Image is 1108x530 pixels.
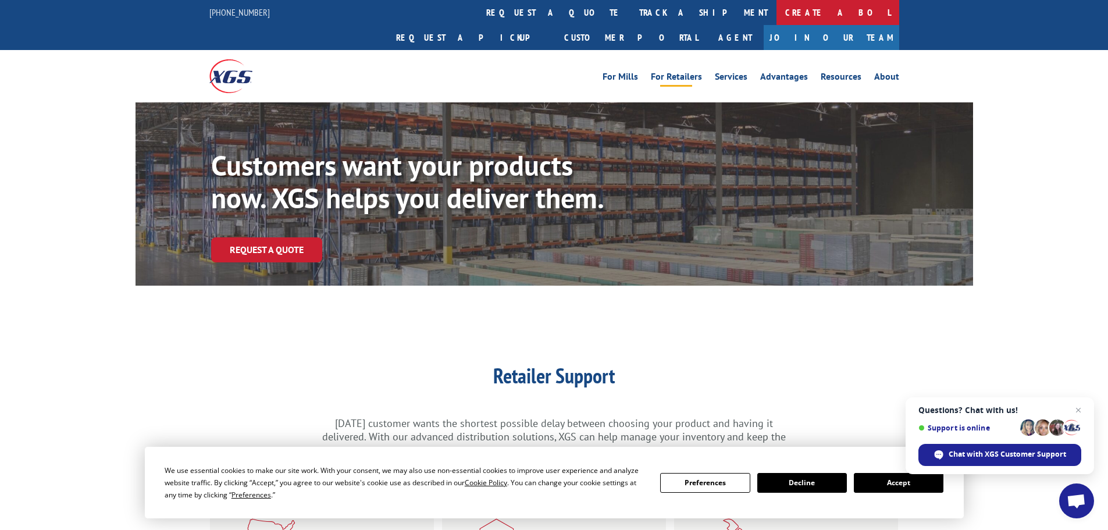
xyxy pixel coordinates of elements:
[707,25,764,50] a: Agent
[949,449,1066,460] span: Chat with XGS Customer Support
[322,417,787,458] p: [DATE] customer wants the shortest possible delay between choosing your product and having it del...
[165,464,646,501] div: We use essential cookies to make our site work. With your consent, we may also use non-essential ...
[1059,483,1094,518] div: Open chat
[764,25,899,50] a: Join Our Team
[854,473,943,493] button: Accept
[211,149,628,214] p: Customers want your products now. XGS helps you deliver them.
[660,473,750,493] button: Preferences
[918,444,1081,466] div: Chat with XGS Customer Support
[757,473,847,493] button: Decline
[821,72,861,85] a: Resources
[918,405,1081,415] span: Questions? Chat with us!
[715,72,747,85] a: Services
[387,25,555,50] a: Request a pickup
[465,478,507,488] span: Cookie Policy
[209,6,270,18] a: [PHONE_NUMBER]
[874,72,899,85] a: About
[231,490,271,500] span: Preferences
[760,72,808,85] a: Advantages
[211,237,322,262] a: Request a Quote
[145,447,964,518] div: Cookie Consent Prompt
[555,25,707,50] a: Customer Portal
[603,72,638,85] a: For Mills
[1071,403,1085,417] span: Close chat
[651,72,702,85] a: For Retailers
[918,424,1016,432] span: Support is online
[322,365,787,392] h1: Retailer Support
